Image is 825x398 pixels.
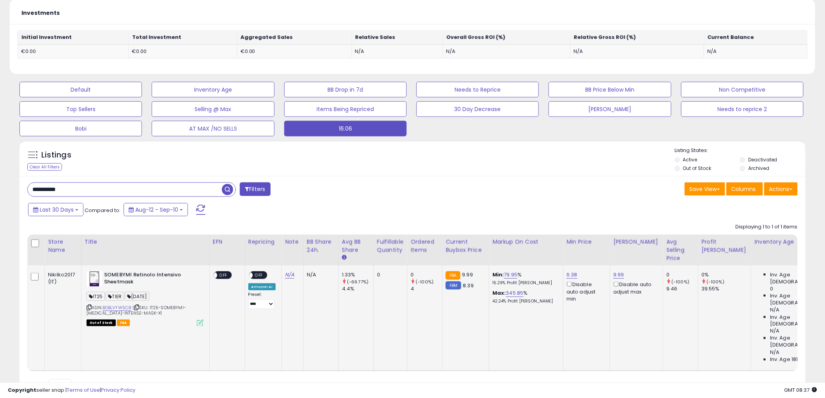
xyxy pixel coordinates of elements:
[213,238,242,246] div: EFN
[666,271,698,278] div: 0
[770,306,779,313] span: N/A
[784,386,817,394] span: 2025-10-11 08:37 GMT
[492,290,557,304] div: %
[87,292,105,301] span: IT25
[33,382,89,389] span: Show: entries
[103,304,132,311] a: B0BLVYW5C8
[613,280,657,295] div: Disable auto adjust max
[307,238,335,254] div: BB Share 24h.
[129,44,237,58] td: €0.00
[125,292,149,301] span: [DATE]
[101,386,135,394] a: Privacy Policy
[492,289,506,297] b: Max:
[666,285,698,292] div: 9.46
[19,82,142,97] button: Default
[217,272,230,278] span: OFF
[506,289,524,297] a: 345.85
[613,238,660,246] div: [PERSON_NAME]
[18,44,129,58] td: €0.00
[681,101,804,117] button: Needs to reprice 2
[446,238,486,254] div: Current Buybox Price
[770,328,779,335] span: N/A
[770,349,779,356] span: N/A
[411,238,439,254] div: Ordered Items
[681,82,804,97] button: Non Competitive
[342,271,374,278] div: 1.33%
[106,292,124,301] span: TIER
[446,281,461,290] small: FBM
[284,101,407,117] button: Items Being Repriced
[416,279,434,285] small: (-100%)
[701,271,751,278] div: 0%
[549,82,671,97] button: BB Price Below Min
[85,238,206,246] div: Title
[726,182,763,196] button: Columns
[352,44,443,58] td: N/A
[443,30,570,44] th: Overall Gross ROI (%)
[416,101,539,117] button: 30 Day Decrease
[416,82,539,97] button: Needs to Reprice
[446,271,460,280] small: FBA
[18,30,129,44] th: Initial Investment
[48,271,75,285] div: Nikilko2017 (IT)
[19,101,142,117] button: Top Sellers
[492,299,557,304] p: 42.24% Profit [PERSON_NAME]
[342,285,374,292] div: 4.4%
[706,279,724,285] small: (-100%)
[671,279,689,285] small: (-100%)
[463,282,474,289] span: 8.39
[764,182,798,196] button: Actions
[124,203,188,216] button: Aug-12 - Sep-10
[685,182,725,196] button: Save View
[704,30,807,44] th: Current Balance
[492,271,557,286] div: %
[549,101,671,117] button: [PERSON_NAME]
[135,206,178,214] span: Aug-12 - Sep-10
[748,156,777,163] label: Deactivated
[8,387,135,394] div: seller snap | |
[19,121,142,136] button: Bobi
[701,285,751,292] div: 39.55%
[284,121,407,136] button: 16.06
[342,254,347,261] small: Avg BB Share.
[704,44,807,58] td: N/A
[443,44,570,58] td: N/A
[570,30,704,44] th: Relative Gross ROI (%)
[666,238,695,262] div: Avg Selling Price
[152,82,274,97] button: Inventory Age
[67,386,100,394] a: Terms of Use
[28,203,83,216] button: Last 30 Days
[567,238,607,246] div: Min Price
[731,185,756,193] span: Columns
[567,280,604,302] div: Disable auto adjust min
[87,271,102,287] img: 41lY8lTNr-L._SL40_.jpg
[683,156,698,163] label: Active
[492,271,504,278] b: Min:
[237,44,352,58] td: €0.00
[462,271,473,278] span: 9.99
[770,356,811,363] span: Inv. Age 181 Plus:
[85,207,120,214] span: Compared to:
[377,238,404,254] div: Fulfillable Quantity
[21,10,60,16] h5: Investments
[152,101,274,117] button: Selling @ Max
[770,285,773,292] span: 0
[307,271,333,278] div: N/A
[40,206,74,214] span: Last 30 Days
[129,30,237,44] th: Total Investment
[352,30,443,44] th: Relative Sales
[152,121,274,136] button: AT MAX /NO SELLS
[701,238,748,254] div: Profit [PERSON_NAME]
[675,147,806,154] p: Listing States:
[492,280,557,286] p: 15.29% Profit [PERSON_NAME]
[248,283,276,290] div: Amazon AI
[736,223,798,231] div: Displaying 1 to 1 of 1 items
[248,238,278,246] div: Repricing
[41,150,71,161] h5: Listings
[48,238,78,254] div: Store Name
[8,386,36,394] strong: Copyright
[748,165,769,172] label: Archived
[117,320,130,326] span: FBA
[613,271,624,279] a: 9.99
[504,271,518,279] a: 79.95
